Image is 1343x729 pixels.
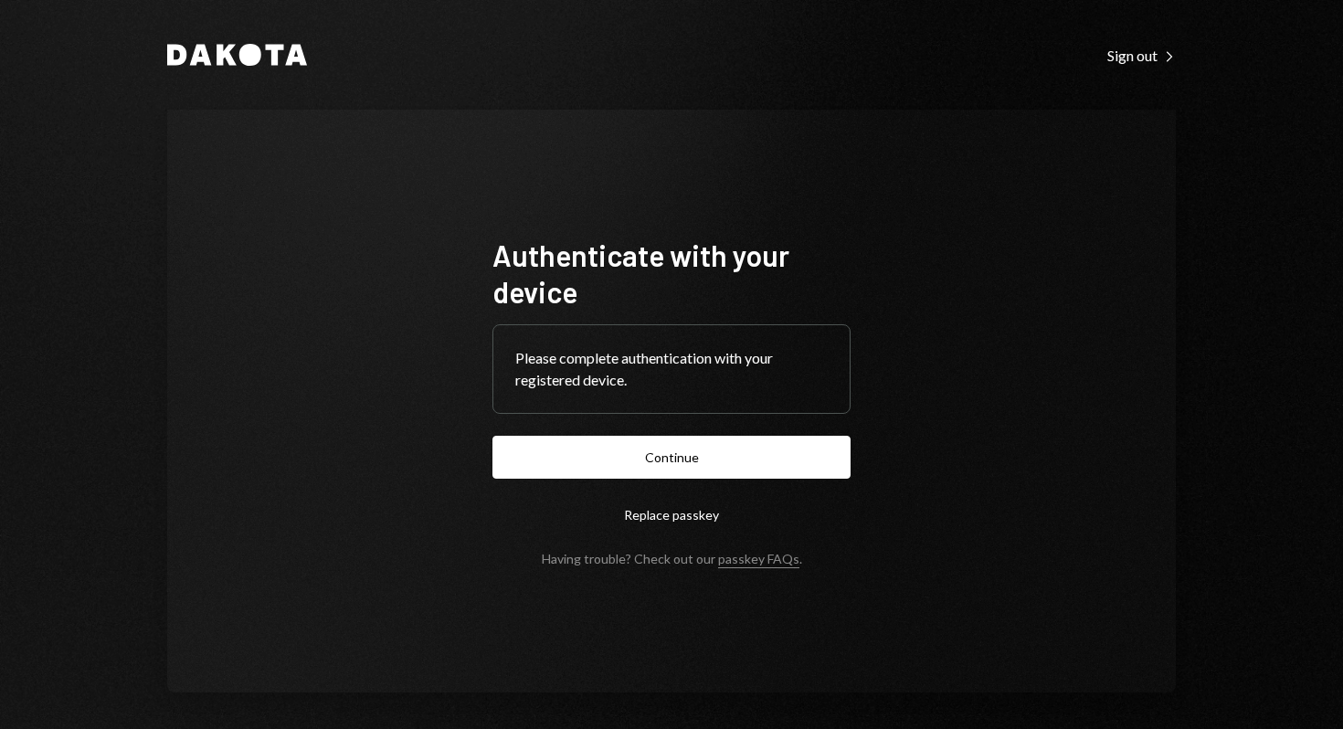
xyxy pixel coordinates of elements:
div: Sign out [1107,47,1176,65]
a: Sign out [1107,45,1176,65]
a: passkey FAQs [718,551,799,568]
div: Please complete authentication with your registered device. [515,347,828,391]
button: Continue [492,436,851,479]
h1: Authenticate with your device [492,237,851,310]
div: Having trouble? Check out our . [542,551,802,566]
button: Replace passkey [492,493,851,536]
